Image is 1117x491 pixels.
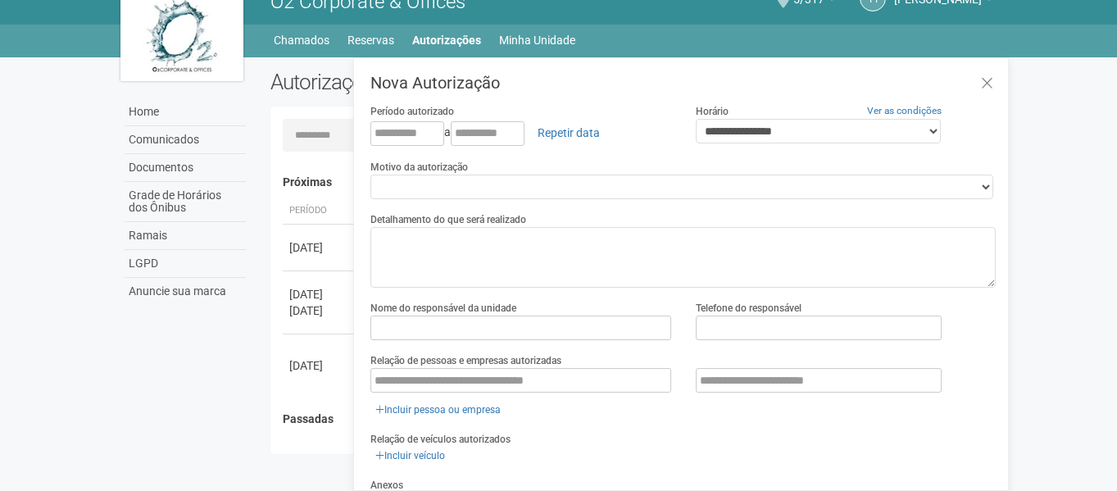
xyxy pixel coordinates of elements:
div: [DATE] [289,239,350,256]
a: LGPD [125,250,246,278]
label: Telefone do responsável [696,301,801,316]
div: [DATE] [289,286,350,302]
div: a [370,119,671,147]
label: Nome do responsável da unidade [370,301,516,316]
a: Grade de Horários dos Ônibus [125,182,246,222]
h4: Passadas [283,413,985,425]
label: Motivo da autorização [370,160,468,175]
a: Ver as condições [867,105,942,116]
div: [DATE] [289,357,350,374]
th: Data [283,434,356,461]
th: Período [283,198,356,225]
a: Documentos [125,154,246,182]
label: Período autorizado [370,104,454,119]
a: Ramais [125,222,246,250]
a: Chamados [274,29,329,52]
a: Repetir data [527,119,611,147]
label: Horário [696,104,729,119]
a: Incluir pessoa ou empresa [370,401,506,419]
a: Reservas [347,29,394,52]
label: Relação de veículos autorizados [370,432,511,447]
a: Minha Unidade [499,29,575,52]
a: Home [125,98,246,126]
a: Comunicados [125,126,246,154]
div: [DATE] [289,302,350,319]
h2: Autorizações [270,70,621,94]
a: Anuncie sua marca [125,278,246,305]
h4: Próximas [283,176,985,189]
label: Relação de pessoas e empresas autorizadas [370,353,561,368]
label: Detalhamento do que será realizado [370,212,526,227]
a: Incluir veículo [370,447,450,465]
h3: Nova Autorização [370,75,996,91]
a: Autorizações [412,29,481,52]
